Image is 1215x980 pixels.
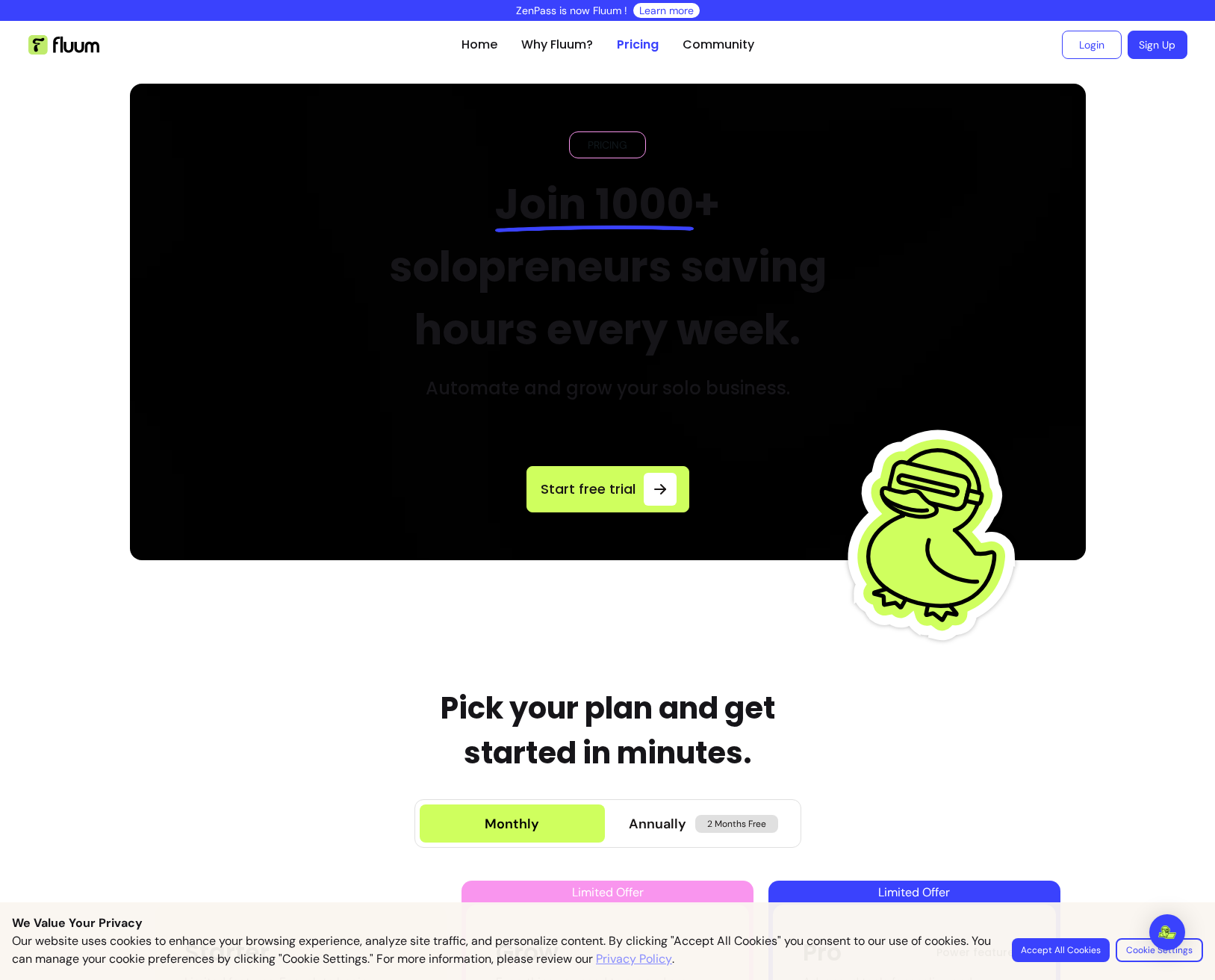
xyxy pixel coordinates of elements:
[398,686,818,775] h1: Pick your plan and get started in minutes.
[516,3,627,18] p: ZenPass is now Fluum !
[526,466,689,512] a: Start free trial
[462,36,497,54] a: Home
[843,403,1030,665] img: Fluum Duck sticker
[629,813,686,834] span: Annually
[495,175,694,234] span: Join 1000
[466,881,749,905] div: Limited Offer
[773,881,1056,905] div: Limited Offer
[485,813,539,834] div: Monthly
[539,479,638,500] span: Start free trial
[1128,31,1187,59] a: Sign Up
[426,376,790,400] h3: Automate and grow your solo business.
[1012,938,1110,962] button: Accept All Cookies
[1149,914,1185,950] div: Open Intercom Messenger
[28,35,99,55] img: Fluum Logo
[582,137,633,152] span: PRICING
[639,3,694,18] a: Learn more
[596,950,672,968] a: Privacy Policy
[695,815,778,833] span: 2 Months Free
[1116,938,1203,962] button: Cookie Settings
[683,36,754,54] a: Community
[355,173,860,362] h2: + solopreneurs saving hours every week.
[521,36,593,54] a: Why Fluum?
[12,932,994,968] p: Our website uses cookies to enhance your browsing experience, analyze site traffic, and personali...
[1062,31,1122,59] a: Login
[12,914,1203,932] p: We Value Your Privacy
[617,36,659,54] a: Pricing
